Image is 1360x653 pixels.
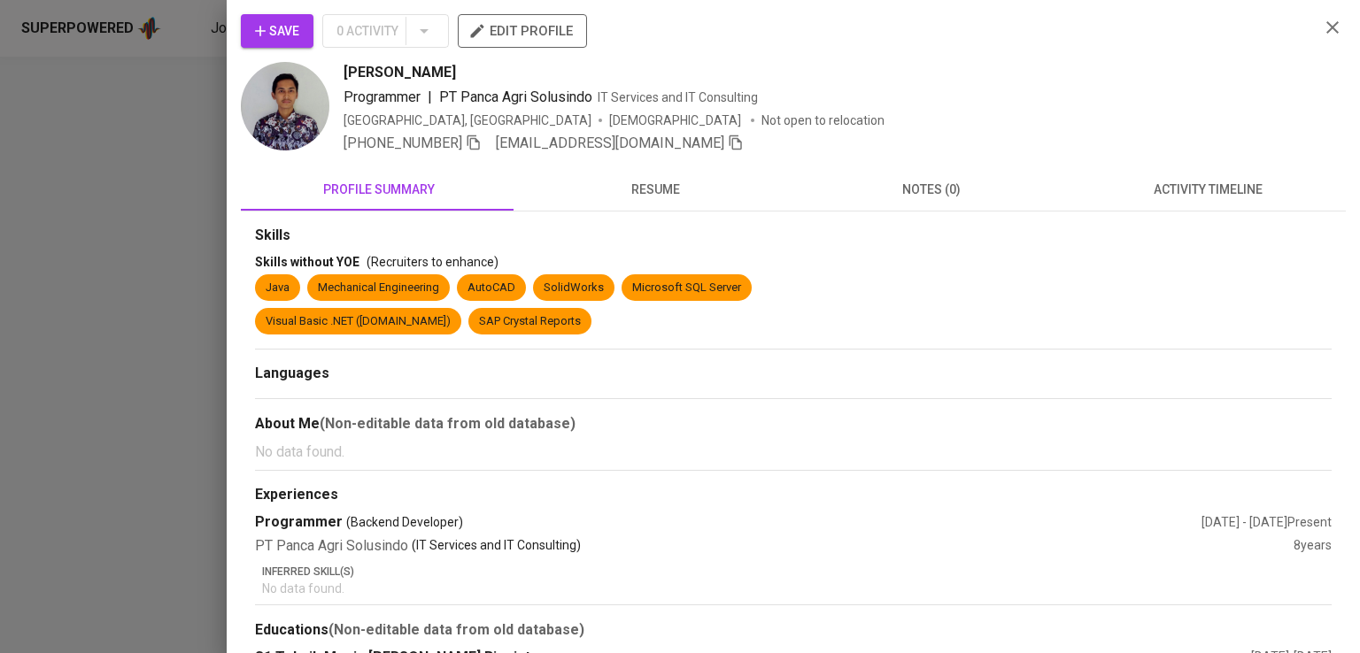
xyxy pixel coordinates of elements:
[472,19,573,42] span: edit profile
[255,536,1294,557] div: PT Panca Agri Solusindo
[255,255,359,269] span: Skills without YOE
[266,280,290,296] div: Java
[428,87,432,108] span: |
[367,255,498,269] span: (Recruiters to enhance)
[318,280,439,296] div: Mechanical Engineering
[412,536,581,557] p: (IT Services and IT Consulting)
[255,485,1332,505] div: Experiences
[255,364,1332,384] div: Languages
[255,413,1332,434] div: About Me
[344,62,456,83] span: [PERSON_NAME]
[632,280,741,296] div: Microsoft SQL Server
[262,580,1332,597] p: No data found.
[344,111,591,129] div: [GEOGRAPHIC_DATA], [GEOGRAPHIC_DATA]
[528,179,783,201] span: resume
[458,23,587,37] a: edit profile
[1294,536,1332,557] div: 8 years
[241,62,329,150] img: 7823491cbbccbbbf8aaed4ccfc76cd26.jpg
[1080,179,1335,201] span: activity timeline
[609,111,744,129] span: [DEMOGRAPHIC_DATA]
[255,20,299,42] span: Save
[255,619,1332,641] div: Educations
[328,621,584,638] b: (Non-editable data from old database)
[251,179,506,201] span: profile summary
[598,90,758,104] span: IT Services and IT Consulting
[1202,513,1332,531] div: [DATE] - [DATE] Present
[458,14,587,48] button: edit profile
[255,512,1202,533] div: Programmer
[320,415,576,432] b: (Non-editable data from old database)
[346,513,463,531] span: (Backend Developer)
[262,564,1332,580] p: Inferred Skill(s)
[761,111,885,129] p: Not open to relocation
[241,14,313,48] button: Save
[266,313,451,330] div: Visual Basic .NET ([DOMAIN_NAME])
[496,134,724,151] span: [EMAIL_ADDRESS][DOMAIN_NAME]
[439,88,592,105] span: PT Panca Agri Solusindo
[344,88,421,105] span: Programmer
[255,442,1332,463] p: No data found.
[804,179,1059,201] span: notes (0)
[467,280,515,296] div: AutoCAD
[544,280,604,296] div: SolidWorks
[344,134,462,151] span: [PHONE_NUMBER]
[255,226,1332,246] div: Skills
[479,313,581,330] div: SAP Crystal Reports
